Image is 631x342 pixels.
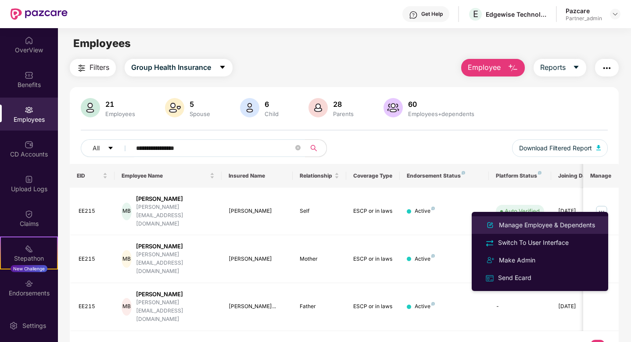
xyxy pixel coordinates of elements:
[497,220,597,230] div: Manage Employee & Dependents
[462,171,465,175] img: svg+xml;base64,PHN2ZyB4bWxucz0iaHR0cDovL3d3dy53My5vcmcvMjAwMC9zdmciIHdpZHRoPSI4IiBoZWlnaHQ9IjgiIH...
[136,290,214,298] div: [PERSON_NAME]
[76,63,87,73] img: svg+xml;base64,PHN2ZyB4bWxucz0iaHR0cDovL3d3dy53My5vcmcvMjAwMC9zdmciIHdpZHRoPSIyNCIgaGVpZ2h0PSIyNC...
[596,145,601,150] img: svg+xml;base64,PHN2ZyB4bWxucz0iaHR0cDovL3d3dy53My5vcmcvMjAwMC9zdmciIHhtbG5zOnhsaW5rPSJodHRwOi8vd3...
[81,98,100,117] img: svg+xml;base64,PHN2ZyB4bWxucz0iaHR0cDovL3d3dy53My5vcmcvMjAwMC9zdmciIHhtbG5zOnhsaW5rPSJodHRwOi8vd3...
[508,63,518,73] img: svg+xml;base64,PHN2ZyB4bWxucz0iaHR0cDovL3d3dy53My5vcmcvMjAwMC9zdmciIHhtbG5zOnhsaW5rPSJodHRwOi8vd3...
[415,255,435,263] div: Active
[353,255,393,263] div: ESCP or in laws
[473,9,478,19] span: E
[122,172,208,179] span: Employee Name
[25,210,33,218] img: svg+xml;base64,PHN2ZyBpZD0iQ2xhaW0iIHhtbG5zPSJodHRwOi8vd3d3LnczLm9yZy8yMDAwL3N2ZyIgd2lkdGg9IjIwIi...
[104,100,137,109] div: 21
[229,302,286,311] div: [PERSON_NAME]...
[468,62,501,73] span: Employee
[566,7,602,15] div: Pazcare
[406,110,476,117] div: Employees+dependents
[485,273,495,283] img: svg+xml;base64,PHN2ZyB4bWxucz0iaHR0cDovL3d3dy53My5vcmcvMjAwMC9zdmciIHdpZHRoPSIxNiIgaGVpZ2h0PSIxNi...
[486,10,547,18] div: Edgewise Technologies Private Limited
[25,36,33,45] img: svg+xml;base64,PHN2ZyBpZD0iSG9tZSIgeG1sbnM9Imh0dHA6Ly93d3cudzMub3JnLzIwMDAvc3ZnIiB3aWR0aD0iMjAiIG...
[431,302,435,306] img: svg+xml;base64,PHN2ZyB4bWxucz0iaHR0cDovL3d3dy53My5vcmcvMjAwMC9zdmciIHdpZHRoPSI4IiBoZWlnaHQ9IjgiIH...
[11,8,68,20] img: New Pazcare Logo
[602,63,612,73] img: svg+xml;base64,PHN2ZyB4bWxucz0iaHR0cDovL3d3dy53My5vcmcvMjAwMC9zdmciIHdpZHRoPSIyNCIgaGVpZ2h0PSIyNC...
[534,59,586,76] button: Reportscaret-down
[25,106,33,114] img: svg+xml;base64,PHN2ZyBpZD0iRW1wbG95ZWVzIiB4bWxucz0iaHR0cDovL3d3dy53My5vcmcvMjAwMC9zdmciIHdpZHRoPS...
[77,172,101,179] span: EID
[558,302,598,311] div: [DATE]
[229,207,286,215] div: [PERSON_NAME]
[81,139,134,157] button: Allcaret-down
[415,302,435,311] div: Active
[595,204,609,218] img: manageButton
[461,59,525,76] button: Employee
[538,171,541,175] img: svg+xml;base64,PHN2ZyB4bWxucz0iaHR0cDovL3d3dy53My5vcmcvMjAwMC9zdmciIHdpZHRoPSI4IiBoZWlnaHQ9IjgiIH...
[70,59,116,76] button: Filters
[229,255,286,263] div: [PERSON_NAME]
[136,195,214,203] div: [PERSON_NAME]
[485,238,495,248] img: svg+xml;base64,PHN2ZyB4bWxucz0iaHR0cDovL3d3dy53My5vcmcvMjAwMC9zdmciIHdpZHRoPSIyNCIgaGVpZ2h0PSIyNC...
[263,100,280,109] div: 6
[25,244,33,253] img: svg+xml;base64,PHN2ZyB4bWxucz0iaHR0cDovL3d3dy53My5vcmcvMjAwMC9zdmciIHdpZHRoPSIyMSIgaGVpZ2h0PSIyMC...
[300,207,339,215] div: Self
[346,164,400,188] th: Coverage Type
[79,207,108,215] div: EE215
[305,139,327,157] button: search
[300,172,333,179] span: Relationship
[295,145,301,150] span: close-circle
[566,15,602,22] div: Partner_admin
[25,175,33,184] img: svg+xml;base64,PHN2ZyBpZD0iVXBsb2FkX0xvZ3MiIGRhdGEtbmFtZT0iVXBsb2FkIExvZ3MiIHhtbG5zPSJodHRwOi8vd3...
[131,62,211,73] span: Group Health Insurance
[222,164,293,188] th: Insured Name
[136,251,214,276] div: [PERSON_NAME][EMAIL_ADDRESS][DOMAIN_NAME]
[489,283,551,331] td: -
[104,110,137,117] div: Employees
[496,273,533,283] div: Send Ecard
[583,164,619,188] th: Manage
[573,64,580,72] span: caret-down
[240,98,259,117] img: svg+xml;base64,PHN2ZyB4bWxucz0iaHR0cDovL3d3dy53My5vcmcvMjAwMC9zdmciIHhtbG5zOnhsaW5rPSJodHRwOi8vd3...
[558,207,598,215] div: [DATE]
[519,143,592,153] span: Download Filtered Report
[188,100,212,109] div: 5
[300,255,339,263] div: Mother
[353,302,393,311] div: ESCP or in laws
[293,164,346,188] th: Relationship
[331,110,355,117] div: Parents
[551,164,605,188] th: Joining Date
[263,110,280,117] div: Child
[136,242,214,251] div: [PERSON_NAME]
[421,11,443,18] div: Get Help
[384,98,403,117] img: svg+xml;base64,PHN2ZyB4bWxucz0iaHR0cDovL3d3dy53My5vcmcvMjAwMC9zdmciIHhtbG5zOnhsaW5rPSJodHRwOi8vd3...
[219,64,226,72] span: caret-down
[415,207,435,215] div: Active
[431,207,435,210] img: svg+xml;base64,PHN2ZyB4bWxucz0iaHR0cDovL3d3dy53My5vcmcvMjAwMC9zdmciIHdpZHRoPSI4IiBoZWlnaHQ9IjgiIH...
[485,220,495,230] img: svg+xml;base64,PHN2ZyB4bWxucz0iaHR0cDovL3d3dy53My5vcmcvMjAwMC9zdmciIHhtbG5zOnhsaW5rPSJodHRwOi8vd3...
[125,59,233,76] button: Group Health Insurancecaret-down
[122,298,132,316] div: MB
[496,172,544,179] div: Platform Status
[25,140,33,149] img: svg+xml;base64,PHN2ZyBpZD0iQ0RfQWNjb3VudHMiIGRhdGEtbmFtZT0iQ0QgQWNjb3VudHMiIHhtbG5zPSJodHRwOi8vd3...
[331,100,355,109] div: 28
[20,321,49,330] div: Settings
[11,265,47,272] div: New Challenge
[115,164,222,188] th: Employee Name
[70,164,115,188] th: EID
[295,144,301,153] span: close-circle
[90,62,109,73] span: Filters
[407,172,482,179] div: Endorsement Status
[485,255,495,266] img: svg+xml;base64,PHN2ZyB4bWxucz0iaHR0cDovL3d3dy53My5vcmcvMjAwMC9zdmciIHdpZHRoPSIyNCIgaGVpZ2h0PSIyNC...
[136,203,214,228] div: [PERSON_NAME][EMAIL_ADDRESS][DOMAIN_NAME]
[431,254,435,258] img: svg+xml;base64,PHN2ZyB4bWxucz0iaHR0cDovL3d3dy53My5vcmcvMjAwMC9zdmciIHdpZHRoPSI4IiBoZWlnaHQ9IjgiIH...
[25,71,33,80] img: svg+xml;base64,PHN2ZyBpZD0iQmVuZWZpdHMiIHhtbG5zPSJodHRwOi8vd3d3LnczLm9yZy8yMDAwL3N2ZyIgd2lkdGg9Ij...
[496,238,570,247] div: Switch To User Interface
[9,321,18,330] img: svg+xml;base64,PHN2ZyBpZD0iU2V0dGluZy0yMHgyMCIgeG1sbnM9Imh0dHA6Ly93d3cudzMub3JnLzIwMDAvc3ZnIiB3aW...
[122,250,132,268] div: MB
[305,145,322,152] span: search
[188,110,212,117] div: Spouse
[353,207,393,215] div: ESCP or in laws
[79,302,108,311] div: EE215
[165,98,184,117] img: svg+xml;base64,PHN2ZyB4bWxucz0iaHR0cDovL3d3dy53My5vcmcvMjAwMC9zdmciIHhtbG5zOnhsaW5rPSJodHRwOi8vd3...
[512,139,608,157] button: Download Filtered Report
[73,37,131,50] span: Employees
[300,302,339,311] div: Father
[505,207,540,215] div: Auto Verified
